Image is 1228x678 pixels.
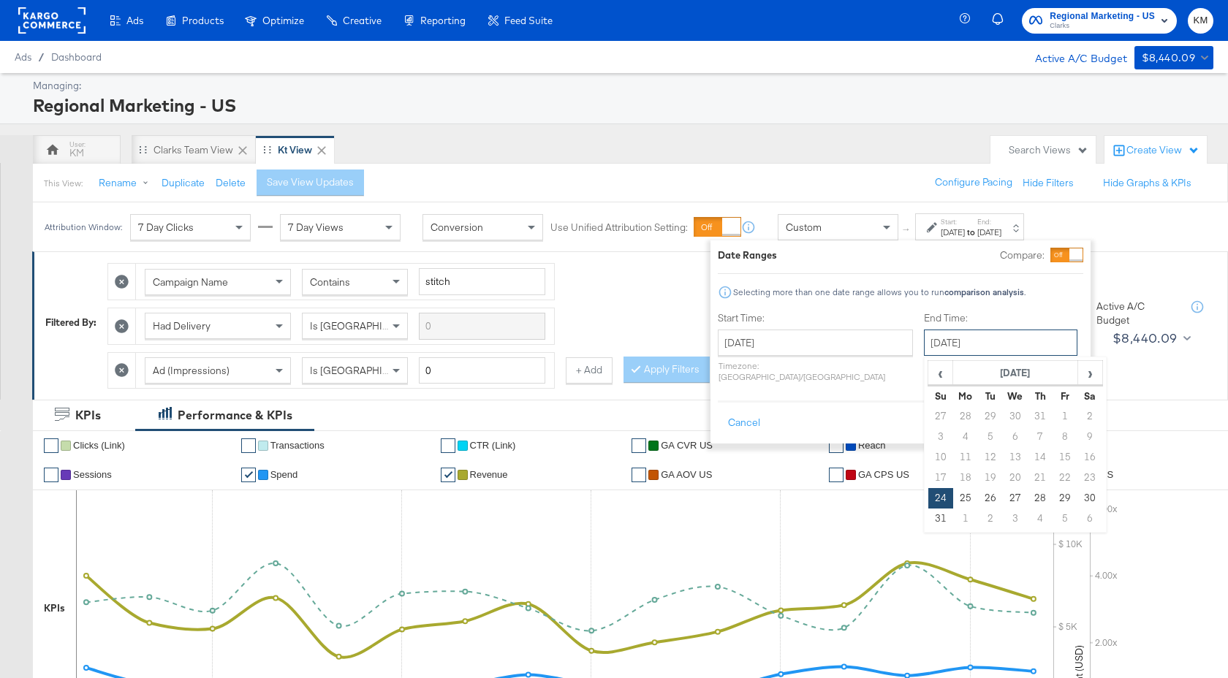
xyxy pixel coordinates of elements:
[1028,508,1053,529] td: 4
[75,407,101,424] div: KPIs
[88,170,164,197] button: Rename
[44,178,83,189] div: This View:
[1003,468,1028,488] td: 20
[1188,8,1213,34] button: KM
[470,469,508,480] span: Revenue
[1003,406,1028,427] td: 30
[419,357,545,384] input: Enter a number
[182,15,224,26] span: Products
[310,275,350,289] span: Contains
[1028,488,1053,508] td: 28
[278,143,312,157] div: kt View
[928,508,953,529] td: 31
[470,440,516,451] span: CTR (Link)
[1050,9,1155,24] span: Regional Marketing - US
[1050,20,1155,32] span: Clarks
[928,488,953,508] td: 24
[1053,488,1077,508] td: 29
[965,226,977,237] strong: to
[1134,46,1213,69] button: $8,440.09
[978,488,1003,508] td: 26
[953,386,978,406] th: Mo
[829,438,844,453] a: ✔
[33,79,1210,93] div: Managing:
[153,319,211,332] span: Had Delivery
[44,222,123,232] div: Attribution Window:
[15,51,31,63] span: Ads
[504,15,553,26] span: Feed Suite
[1077,386,1102,406] th: Sa
[978,508,1003,529] td: 2
[162,176,205,190] button: Duplicate
[1028,447,1053,468] td: 14
[829,468,844,482] a: ✔
[978,427,1003,447] td: 5
[786,221,822,234] span: Custom
[1103,176,1191,190] button: Hide Graphs & KPIs
[978,468,1003,488] td: 19
[944,286,1024,297] strong: comparison analysis
[858,440,886,451] span: Reach
[977,217,1001,226] label: End:
[953,468,978,488] td: 18
[241,468,256,482] a: ✔
[310,319,422,332] span: Is [GEOGRAPHIC_DATA]
[1053,406,1077,427] td: 1
[419,268,545,295] input: Enter a search term
[241,438,256,453] a: ✔
[1022,8,1177,34] button: Regional Marketing - USClarks
[978,447,1003,468] td: 12
[661,440,713,451] span: GA CVR US
[153,143,233,157] div: Clarks Team View
[1028,386,1053,406] th: Th
[178,407,292,424] div: Performance & KPIs
[51,51,102,63] a: Dashboard
[632,438,646,453] a: ✔
[718,311,913,325] label: Start Time:
[1077,447,1102,468] td: 16
[632,468,646,482] a: ✔
[44,438,58,453] a: ✔
[270,440,325,451] span: Transactions
[732,287,1026,297] div: Selecting more than one date range allows you to run .
[73,440,125,451] span: Clicks (Link)
[941,217,965,226] label: Start:
[1077,488,1102,508] td: 30
[941,226,965,238] div: [DATE]
[928,427,953,447] td: 3
[1009,143,1088,157] div: Search Views
[1113,327,1178,349] div: $8,440.09
[953,488,978,508] td: 25
[1003,447,1028,468] td: 13
[419,313,545,340] input: Enter a search term
[310,364,422,377] span: Is [GEOGRAPHIC_DATA]
[978,406,1003,427] td: 29
[1194,12,1208,29] span: KM
[924,311,1083,325] label: End Time:
[33,93,1210,118] div: Regional Marketing - US
[270,469,298,480] span: Spend
[978,386,1003,406] th: Tu
[1028,468,1053,488] td: 21
[953,447,978,468] td: 11
[1077,406,1102,427] td: 2
[1126,143,1199,158] div: Create View
[441,468,455,482] a: ✔
[1077,508,1102,529] td: 6
[343,15,382,26] span: Creative
[953,427,978,447] td: 4
[139,145,147,153] div: Drag to reorder tab
[288,221,344,234] span: 7 Day Views
[661,469,712,480] span: GA AOV US
[1020,46,1127,68] div: Active A/C Budget
[925,169,1023,196] button: Configure Pacing
[928,447,953,468] td: 10
[1096,300,1177,327] div: Active A/C Budget
[550,221,688,235] label: Use Unified Attribution Setting:
[718,360,913,382] p: Timezone: [GEOGRAPHIC_DATA]/[GEOGRAPHIC_DATA]
[1142,49,1196,67] div: $8,440.09
[858,469,909,480] span: GA CPS US
[431,221,483,234] span: Conversion
[263,145,271,153] div: Drag to reorder tab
